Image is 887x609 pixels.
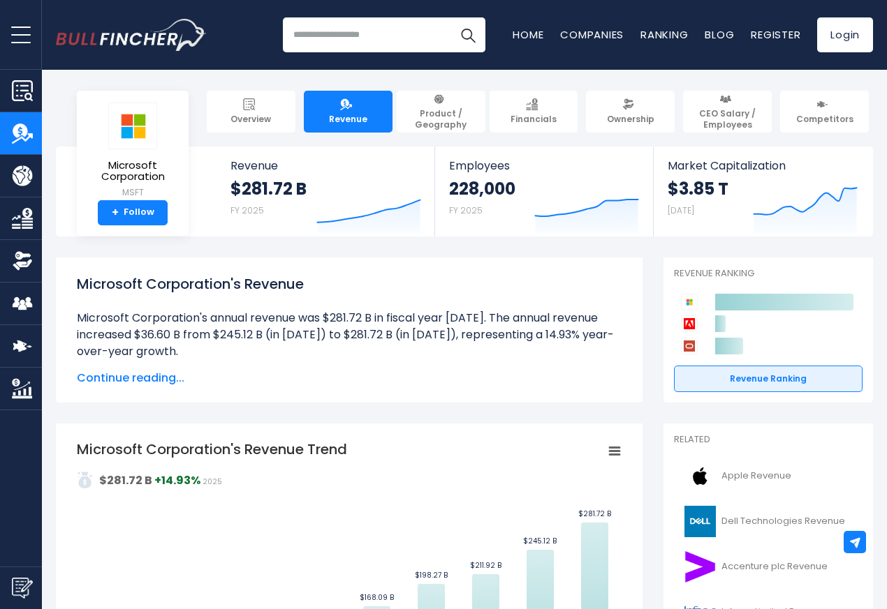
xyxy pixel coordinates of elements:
[87,102,178,200] a: Microsoft Corporation MSFT
[640,27,688,42] a: Ranking
[523,536,557,546] text: $245.12 B
[230,159,421,172] span: Revenue
[751,27,800,42] a: Register
[586,91,675,133] a: Ownership
[578,509,611,519] text: $281.72 B
[668,159,858,172] span: Market Capitalization
[450,17,485,52] button: Search
[77,370,622,386] span: Continue reading...
[304,91,393,133] a: Revenue
[682,460,717,492] img: AAPL logo
[796,114,853,125] span: Competitors
[674,434,863,446] p: Related
[668,204,694,216] small: [DATE]
[77,472,94,488] img: addasd
[99,472,152,488] strong: $281.72 B
[403,108,479,130] span: Product / Geography
[56,19,207,51] img: Bullfincher logo
[112,206,119,219] strong: +
[77,310,622,360] li: Microsoft Corporation's annual revenue was $281.72 B in fiscal year [DATE]. The annual revenue in...
[230,178,307,200] strong: $281.72 B
[490,91,578,133] a: Financials
[88,186,177,199] small: MSFT
[77,439,347,459] tspan: Microsoft Corporation's Revenue Trend
[674,457,863,495] a: Apple Revenue
[88,160,177,183] span: Microsoft Corporation
[681,294,698,310] img: Microsoft Corporation competitors logo
[654,146,872,236] a: Market Capitalization $3.85 T [DATE]
[674,548,863,586] a: Accenture plc Revenue
[674,502,863,541] a: Dell Technologies Revenue
[435,146,652,236] a: Employees 228,000 FY 2025
[56,19,206,51] a: Go to homepage
[415,570,448,580] text: $198.27 B
[397,91,485,133] a: Product / Geography
[98,200,168,225] a: +Follow
[681,315,698,332] img: Adobe competitors logo
[674,366,863,392] a: Revenue Ranking
[682,551,717,582] img: ACN logo
[154,472,200,488] strong: +14.93%
[682,506,717,537] img: DELL logo
[360,592,394,603] text: $168.09 B
[230,114,271,125] span: Overview
[329,114,367,125] span: Revenue
[470,560,501,571] text: $211.92 B
[230,204,264,216] small: FY 2025
[12,250,33,271] img: Ownership
[674,268,863,280] p: Revenue Ranking
[449,204,483,216] small: FY 2025
[449,178,515,200] strong: 228,000
[207,91,295,133] a: Overview
[511,114,557,125] span: Financials
[668,178,728,200] strong: $3.85 T
[683,91,772,133] a: CEO Salary / Employees
[780,91,869,133] a: Competitors
[203,476,222,487] span: 2025
[77,273,622,294] h1: Microsoft Corporation's Revenue
[560,27,624,42] a: Companies
[681,338,698,354] img: Oracle Corporation competitors logo
[817,17,873,52] a: Login
[689,108,765,130] span: CEO Salary / Employees
[449,159,638,172] span: Employees
[513,27,543,42] a: Home
[217,146,435,236] a: Revenue $281.72 B FY 2025
[705,27,734,42] a: Blog
[607,114,654,125] span: Ownership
